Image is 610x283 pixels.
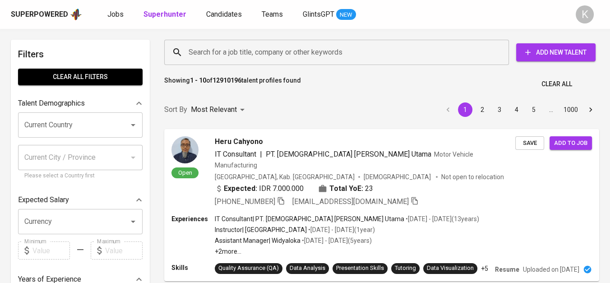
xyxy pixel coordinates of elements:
[164,129,599,281] a: OpenHeru CahyonoIT Consultant|PT. [DEMOGRAPHIC_DATA] [PERSON_NAME] UtamaMotor Vehicle Manufacturi...
[206,9,244,20] a: Candidates
[576,5,594,23] div: K
[336,264,384,273] div: Presentation Skills
[127,215,139,228] button: Open
[307,225,375,234] p: • [DATE] - [DATE] ( 1 year )
[303,10,334,19] span: GlintsGPT
[175,169,196,176] span: Open
[520,138,540,148] span: Save
[541,79,572,90] span: Clear All
[561,102,581,117] button: Go to page 1000
[509,102,524,117] button: Go to page 4
[336,10,356,19] span: NEW
[441,172,504,181] p: Not open to relocation
[527,102,541,117] button: Go to page 5
[300,236,372,245] p: • [DATE] - [DATE] ( 5 years )
[215,150,256,158] span: IT Consultant
[458,102,472,117] button: page 1
[25,71,135,83] span: Clear All filters
[516,43,596,61] button: Add New Talent
[191,102,248,118] div: Most Relevant
[11,9,68,20] div: Superpowered
[215,151,473,169] span: Motor Vehicle Manufacturing
[11,8,82,21] a: Superpoweredapp logo
[107,9,125,20] a: Jobs
[32,241,70,260] input: Value
[107,10,124,19] span: Jobs
[427,264,474,273] div: Data Visualization
[218,264,279,273] div: Quality Assurance (QA)
[550,136,592,150] button: Add to job
[164,76,301,93] p: Showing of talent profiles found
[475,102,490,117] button: Go to page 2
[215,236,300,245] p: Assistant Manager | Widyaloka
[164,104,187,115] p: Sort By
[18,69,143,85] button: Clear All filters
[292,197,409,206] span: [EMAIL_ADDRESS][DOMAIN_NAME]
[171,263,215,272] p: Skills
[215,183,304,194] div: IDR 7.000.000
[260,149,262,160] span: |
[171,136,199,163] img: 0192a7bf4262ae011907fb17311cb18f.jpg
[18,195,69,205] p: Expected Salary
[523,47,588,58] span: Add New Talent
[143,9,188,20] a: Superhunter
[215,172,355,181] div: [GEOGRAPHIC_DATA], Kab. [GEOGRAPHIC_DATA]
[18,94,143,112] div: Talent Demographics
[439,102,599,117] nav: pagination navigation
[171,214,215,223] p: Experiences
[554,138,587,148] span: Add to job
[492,102,507,117] button: Go to page 3
[215,214,404,223] p: IT Consultant | PT. [DEMOGRAPHIC_DATA] [PERSON_NAME] Utama
[215,225,307,234] p: Instructor | [GEOGRAPHIC_DATA]
[24,172,136,181] p: Please select a Country first
[190,77,206,84] b: 1 - 10
[266,150,431,158] span: PT. [DEMOGRAPHIC_DATA] [PERSON_NAME] Utama
[70,8,82,21] img: app logo
[18,98,85,109] p: Talent Demographics
[224,183,257,194] b: Expected:
[18,47,143,61] h6: Filters
[215,197,275,206] span: [PHONE_NUMBER]
[18,191,143,209] div: Expected Salary
[495,265,519,274] p: Resume
[191,104,237,115] p: Most Relevant
[544,105,558,114] div: …
[538,76,576,93] button: Clear All
[365,183,373,194] span: 23
[143,10,186,19] b: Superhunter
[404,214,479,223] p: • [DATE] - [DATE] ( 13 years )
[481,264,488,273] p: +5
[262,10,283,19] span: Teams
[215,136,263,147] span: Heru Cahyono
[206,10,242,19] span: Candidates
[303,9,356,20] a: GlintsGPT NEW
[395,264,416,273] div: Tutoring
[215,247,479,256] p: +2 more ...
[364,172,432,181] span: [DEMOGRAPHIC_DATA]
[515,136,544,150] button: Save
[583,102,598,117] button: Go to next page
[127,119,139,131] button: Open
[329,183,363,194] b: Total YoE:
[105,241,143,260] input: Value
[290,264,325,273] div: Data Analysis
[262,9,285,20] a: Teams
[213,77,241,84] b: 12910196
[523,265,579,274] p: Uploaded on [DATE]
